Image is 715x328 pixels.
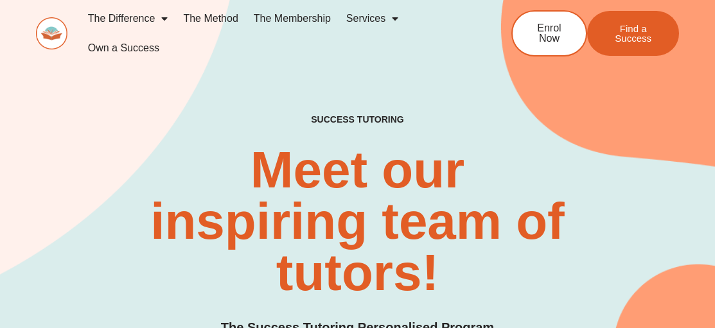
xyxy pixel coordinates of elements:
[246,4,339,33] a: The Membership
[80,4,475,63] nav: Menu
[339,4,406,33] a: Services
[511,10,587,56] a: Enrol Now
[587,11,679,56] a: Find a Success
[262,114,453,125] h4: SUCCESS TUTORING​
[80,33,167,63] a: Own a Success
[606,24,660,43] span: Find a Success
[175,4,245,33] a: The Method
[532,23,567,44] span: Enrol Now
[80,4,176,33] a: The Difference
[142,144,573,298] h2: Meet our inspiring team of tutors!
